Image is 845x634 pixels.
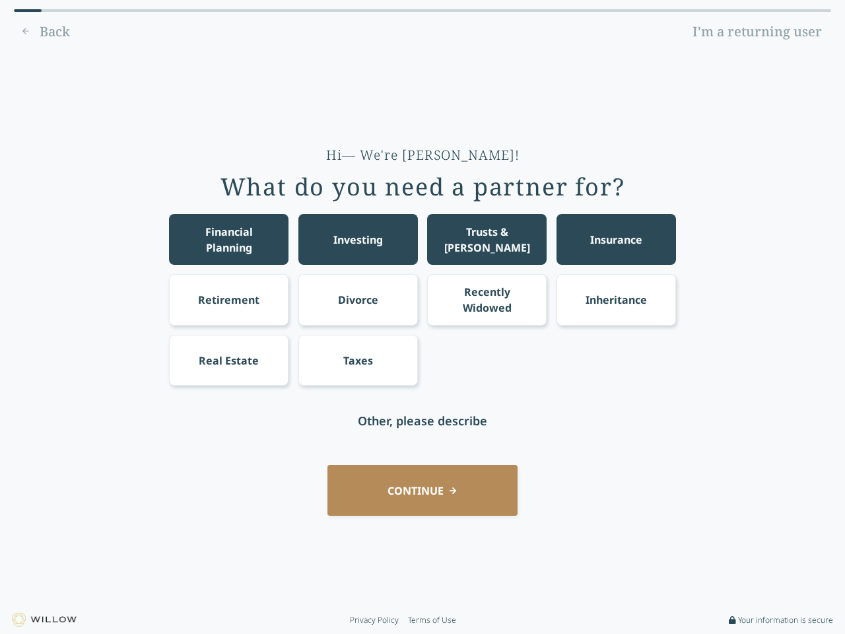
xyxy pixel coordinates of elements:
[199,353,259,369] div: Real Estate
[586,292,647,308] div: Inheritance
[683,21,831,42] a: I'm a returning user
[12,613,77,627] img: Willow logo
[220,174,625,200] div: What do you need a partner for?
[590,232,642,248] div: Insurance
[14,9,42,12] div: 0% complete
[338,292,378,308] div: Divorce
[350,615,399,625] a: Privacy Policy
[343,353,373,369] div: Taxes
[333,232,383,248] div: Investing
[182,224,277,256] div: Financial Planning
[440,284,535,316] div: Recently Widowed
[440,224,535,256] div: Trusts & [PERSON_NAME]
[358,411,487,430] div: Other, please describe
[326,146,520,164] div: Hi— We're [PERSON_NAME]!
[738,615,833,625] span: Your information is secure
[198,292,259,308] div: Retirement
[408,615,456,625] a: Terms of Use
[327,465,518,516] button: CONTINUE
